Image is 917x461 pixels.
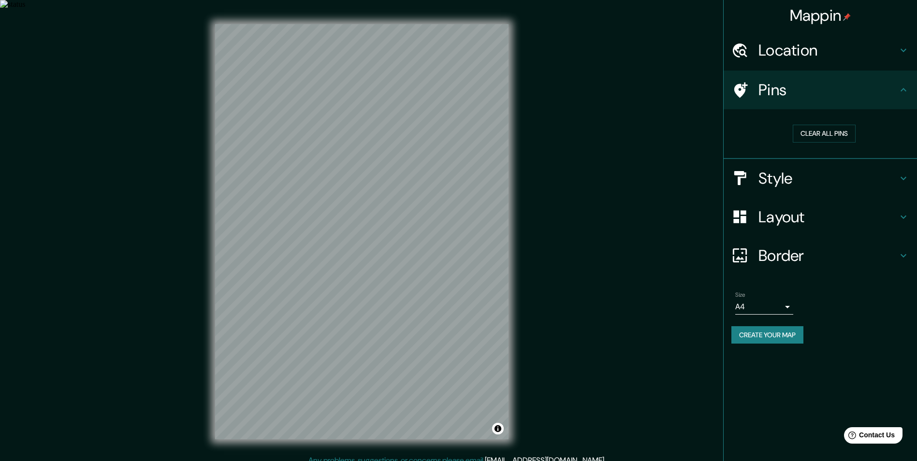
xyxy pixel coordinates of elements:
div: Border [724,236,917,275]
div: Pins [724,71,917,109]
div: Style [724,159,917,198]
h4: Border [758,246,898,265]
h4: Mappin [790,6,851,25]
h4: Layout [758,207,898,227]
img: pin-icon.png [843,13,851,21]
h4: Pins [758,80,898,100]
div: Location [724,31,917,70]
canvas: Map [215,24,509,439]
button: Clear all pins [793,125,856,143]
iframe: Help widget launcher [831,423,906,450]
h4: Location [758,41,898,60]
h4: Style [758,169,898,188]
button: Toggle attribution [492,423,504,434]
div: Layout [724,198,917,236]
label: Size [735,290,745,299]
div: A4 [735,299,793,315]
button: Create your map [731,326,803,344]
